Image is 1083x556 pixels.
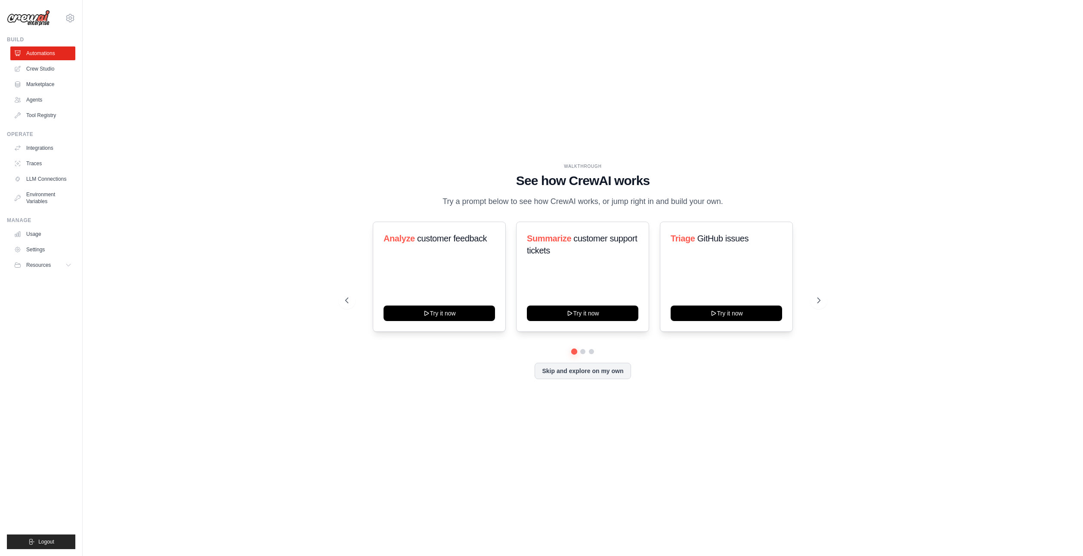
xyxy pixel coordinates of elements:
span: customer feedback [417,234,487,243]
div: Operate [7,131,75,138]
a: Automations [10,46,75,60]
button: Logout [7,534,75,549]
a: Environment Variables [10,188,75,208]
p: Try a prompt below to see how CrewAI works, or jump right in and build your own. [438,195,727,208]
button: Skip and explore on my own [535,363,631,379]
button: Resources [10,258,75,272]
h1: See how CrewAI works [345,173,820,188]
div: Manage [7,217,75,224]
span: Triage [671,234,695,243]
img: Logo [7,10,50,26]
a: Settings [10,243,75,256]
span: Logout [38,538,54,545]
div: WALKTHROUGH [345,163,820,170]
span: GitHub issues [697,234,748,243]
button: Try it now [527,306,638,321]
div: Build [7,36,75,43]
span: customer support tickets [527,234,637,255]
a: Crew Studio [10,62,75,76]
a: LLM Connections [10,172,75,186]
span: Summarize [527,234,571,243]
a: Marketplace [10,77,75,91]
a: Traces [10,157,75,170]
a: Agents [10,93,75,107]
a: Tool Registry [10,108,75,122]
span: Resources [26,262,51,269]
button: Try it now [671,306,782,321]
a: Usage [10,227,75,241]
button: Try it now [384,306,495,321]
a: Integrations [10,141,75,155]
span: Analyze [384,234,415,243]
